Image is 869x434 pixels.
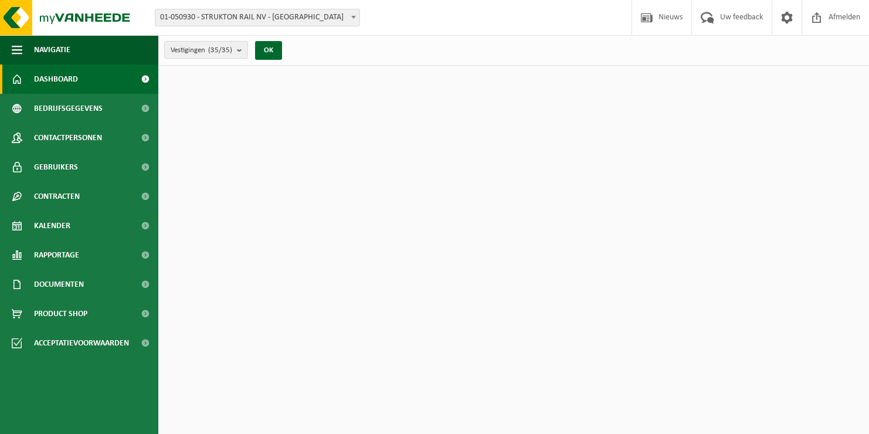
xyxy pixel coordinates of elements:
span: Kalender [34,211,70,240]
span: Vestigingen [171,42,232,59]
span: Rapportage [34,240,79,270]
span: Documenten [34,270,84,299]
span: Contactpersonen [34,123,102,152]
span: Bedrijfsgegevens [34,94,103,123]
button: Vestigingen(35/35) [164,41,248,59]
span: Acceptatievoorwaarden [34,328,129,358]
span: Navigatie [34,35,70,65]
count: (35/35) [208,46,232,54]
span: Product Shop [34,299,87,328]
span: Contracten [34,182,80,211]
span: 01-050930 - STRUKTON RAIL NV - MERELBEKE [155,9,359,26]
button: OK [255,41,282,60]
span: Dashboard [34,65,78,94]
span: Gebruikers [34,152,78,182]
span: 01-050930 - STRUKTON RAIL NV - MERELBEKE [155,9,360,26]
